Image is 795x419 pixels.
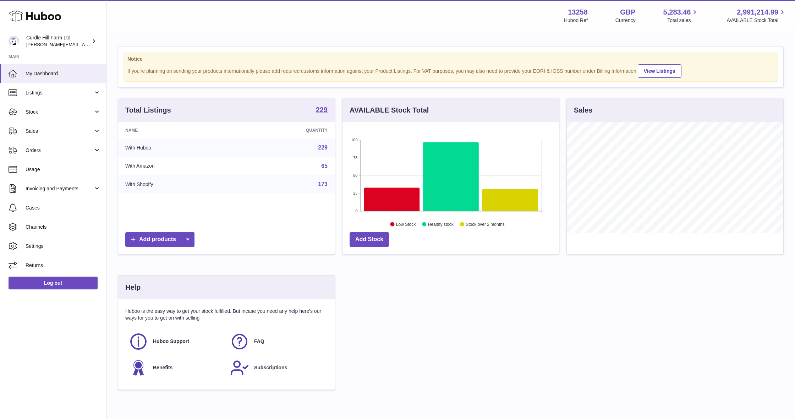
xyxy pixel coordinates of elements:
[26,243,101,250] span: Settings
[230,332,324,351] a: FAQ
[26,42,142,47] span: [PERSON_NAME][EMAIL_ADDRESS][DOMAIN_NAME]
[667,17,699,24] span: Total sales
[318,145,328,151] a: 229
[26,166,101,173] span: Usage
[118,175,237,194] td: With Shopify
[237,122,335,138] th: Quantity
[26,185,93,192] span: Invoicing and Payments
[737,7,778,17] span: 2,991,214.99
[118,122,237,138] th: Name
[350,105,429,115] h3: AVAILABLE Stock Total
[9,36,19,47] img: miranda@diddlysquatfarmshop.com
[9,277,98,289] a: Log out
[663,7,691,17] span: 5,283.46
[26,205,101,211] span: Cases
[620,7,635,17] strong: GBP
[351,138,357,142] text: 100
[428,222,454,227] text: Healthy stock
[353,156,357,160] text: 75
[26,128,93,135] span: Sales
[230,358,324,377] a: Subscriptions
[321,163,328,169] a: 65
[26,147,93,154] span: Orders
[125,232,194,247] a: Add products
[353,173,357,178] text: 50
[355,209,357,213] text: 0
[638,64,681,78] a: View Listings
[127,63,774,78] div: If you're planning on sending your products internationally please add required customs informati...
[316,106,328,113] strong: 229
[26,89,93,96] span: Listings
[26,109,93,115] span: Stock
[26,224,101,230] span: Channels
[316,106,328,115] a: 229
[26,262,101,269] span: Returns
[318,181,328,187] a: 173
[153,364,172,371] span: Benefits
[254,338,264,345] span: FAQ
[127,56,774,62] strong: Notice
[350,232,389,247] a: Add Stock
[26,34,90,48] div: Curdle Hill Farm Ltd
[466,222,504,227] text: Stock over 2 months
[564,17,588,24] div: Huboo Ref
[663,7,699,24] a: 5,283.46 Total sales
[118,157,237,175] td: With Amazon
[125,105,171,115] h3: Total Listings
[574,105,592,115] h3: Sales
[129,358,223,377] a: Benefits
[129,332,223,351] a: Huboo Support
[353,191,357,195] text: 25
[125,308,328,321] p: Huboo is the easy way to get your stock fulfilled. But incase you need any help here's our ways f...
[254,364,287,371] span: Subscriptions
[396,222,416,227] text: Low Stock
[118,138,237,157] td: With Huboo
[153,338,189,345] span: Huboo Support
[615,17,636,24] div: Currency
[125,283,141,292] h3: Help
[727,7,786,24] a: 2,991,214.99 AVAILABLE Stock Total
[26,70,101,77] span: My Dashboard
[568,7,588,17] strong: 13258
[727,17,786,24] span: AVAILABLE Stock Total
